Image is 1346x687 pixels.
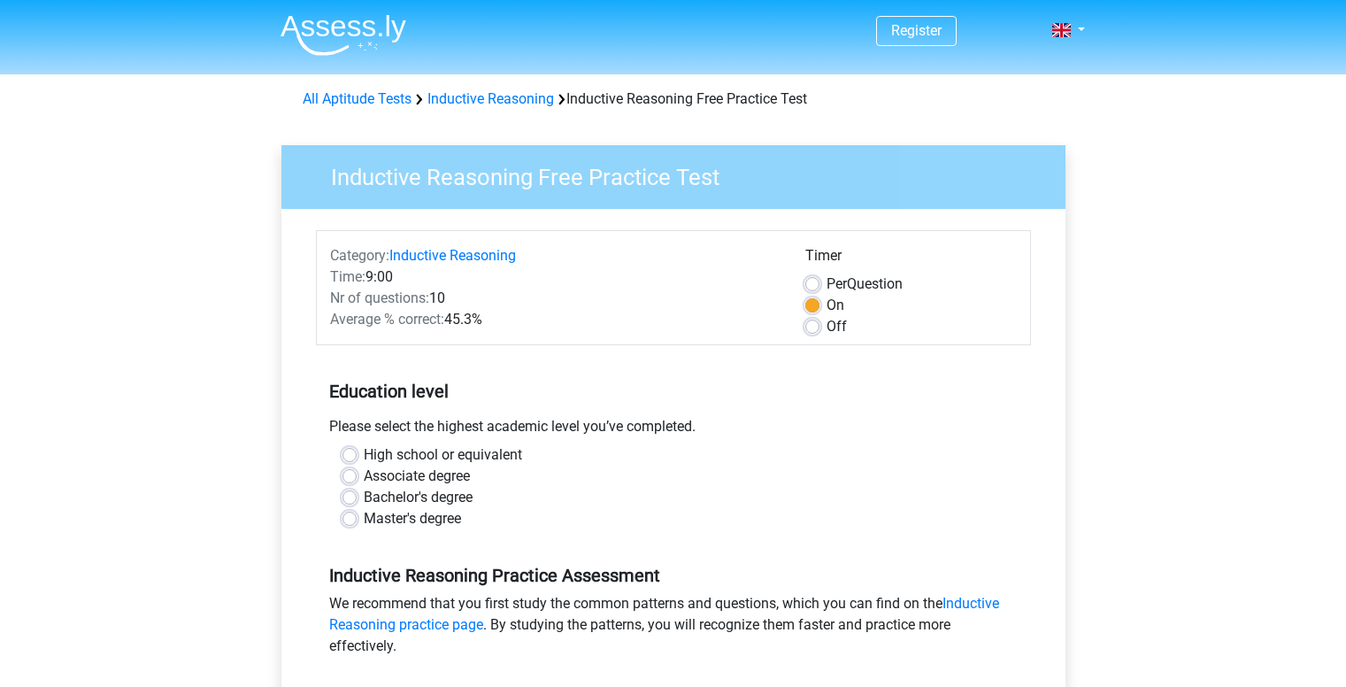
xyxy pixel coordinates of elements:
a: Register [891,22,942,39]
label: Question [827,274,903,295]
a: All Aptitude Tests [303,90,411,107]
a: Inductive Reasoning [427,90,554,107]
h5: Inductive Reasoning Practice Assessment [329,565,1018,586]
div: 10 [317,288,792,309]
label: Associate degree [364,466,470,487]
label: Off [827,316,847,337]
div: Timer [805,245,1017,274]
div: 45.3% [317,309,792,330]
div: Inductive Reasoning Free Practice Test [296,89,1051,110]
label: High school or equivalent [364,444,522,466]
h3: Inductive Reasoning Free Practice Test [310,157,1052,191]
span: Average % correct: [330,311,444,328]
label: Master's degree [364,508,461,529]
img: Assessly [281,14,406,56]
div: Please select the highest academic level you’ve completed. [316,416,1031,444]
span: Nr of questions: [330,289,429,306]
span: Time: [330,268,365,285]
a: Inductive Reasoning [389,247,516,264]
label: Bachelor's degree [364,487,473,508]
span: Per [827,275,847,292]
span: Category: [330,247,389,264]
label: On [827,295,844,316]
div: We recommend that you first study the common patterns and questions, which you can find on the . ... [316,593,1031,664]
div: 9:00 [317,266,792,288]
h5: Education level [329,374,1018,409]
